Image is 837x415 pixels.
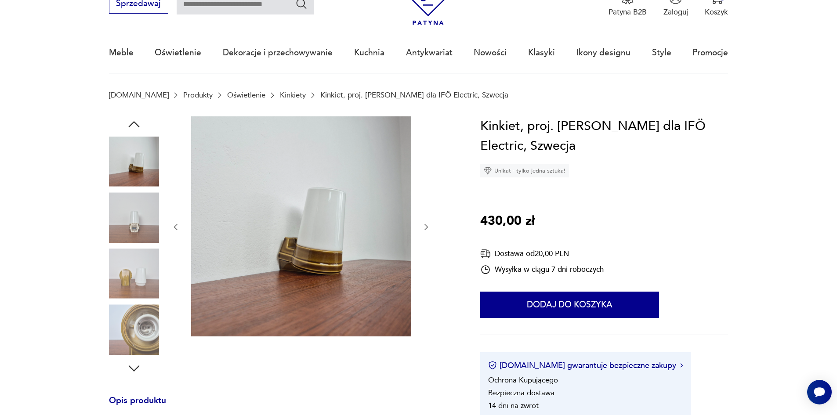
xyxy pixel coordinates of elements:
[109,1,168,8] a: Sprzedawaj
[480,211,535,231] p: 430,00 zł
[480,248,604,259] div: Dostawa od 20,00 PLN
[488,360,683,371] button: [DOMAIN_NAME] gwarantuje bezpieczne zakupy
[223,32,333,73] a: Dekoracje i przechowywanie
[663,7,688,17] p: Zaloguj
[109,249,159,299] img: Zdjęcie produktu Kinkiet, proj. S. Bernadotte dla IFÖ Electric, Szwecja
[227,91,265,99] a: Oświetlenie
[652,32,671,73] a: Style
[609,7,647,17] p: Patyna B2B
[807,380,832,404] iframe: Smartsupp widget button
[280,91,306,99] a: Kinkiety
[480,116,728,156] h1: Kinkiet, proj. [PERSON_NAME] dla IFÖ Electric, Szwecja
[480,164,569,177] div: Unikat - tylko jedna sztuka!
[474,32,507,73] a: Nowości
[680,363,683,368] img: Ikona strzałki w prawo
[109,192,159,242] img: Zdjęcie produktu Kinkiet, proj. S. Bernadotte dla IFÖ Electric, Szwecja
[488,388,554,398] li: Bezpieczna dostawa
[109,91,169,99] a: [DOMAIN_NAME]
[109,137,159,187] img: Zdjęcie produktu Kinkiet, proj. S. Bernadotte dla IFÖ Electric, Szwecja
[155,32,201,73] a: Oświetlenie
[484,167,492,175] img: Ikona diamentu
[705,7,728,17] p: Koszyk
[406,32,453,73] a: Antykwariat
[183,91,213,99] a: Produkty
[488,361,497,370] img: Ikona certyfikatu
[109,304,159,354] img: Zdjęcie produktu Kinkiet, proj. S. Bernadotte dla IFÖ Electric, Szwecja
[488,375,558,385] li: Ochrona Kupującego
[692,32,728,73] a: Promocje
[576,32,630,73] a: Ikony designu
[488,401,539,411] li: 14 dni na zwrot
[109,32,134,73] a: Meble
[109,397,455,415] h3: Opis produktu
[480,264,604,275] div: Wysyłka w ciągu 7 dni roboczych
[480,248,491,259] img: Ikona dostawy
[480,292,659,318] button: Dodaj do koszyka
[528,32,555,73] a: Klasyki
[191,116,411,336] img: Zdjęcie produktu Kinkiet, proj. S. Bernadotte dla IFÖ Electric, Szwecja
[354,32,384,73] a: Kuchnia
[320,91,508,99] p: Kinkiet, proj. [PERSON_NAME] dla IFÖ Electric, Szwecja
